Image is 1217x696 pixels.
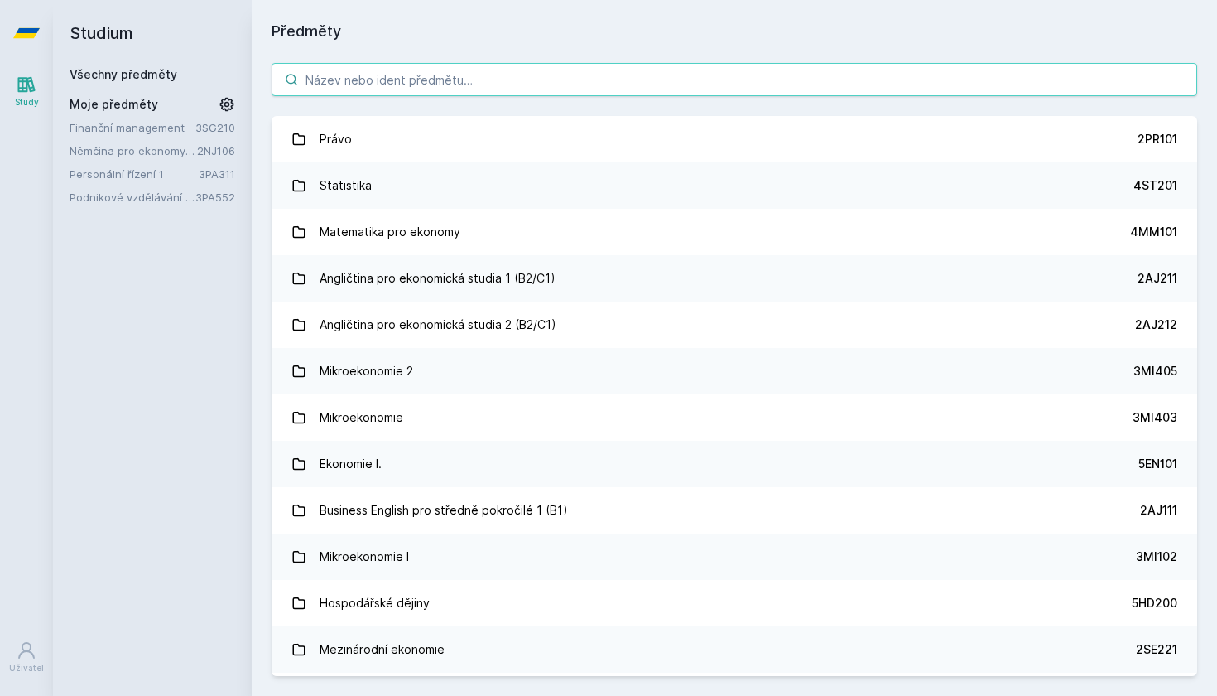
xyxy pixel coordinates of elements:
a: 3PA311 [199,167,235,181]
a: Němčina pro ekonomy - středně pokročilá úroveň 2 (B1) [70,143,197,159]
div: 5EN101 [1138,456,1177,472]
a: Mikroekonomie 3MI403 [272,394,1197,441]
span: Moje předměty [70,96,158,113]
div: Angličtina pro ekonomická studia 2 (B2/C1) [320,308,556,341]
div: 2AJ212 [1135,317,1177,333]
div: 5HD200 [1132,595,1177,611]
a: Study [3,66,50,117]
a: Všechny předměty [70,67,177,81]
div: 2PR101 [1138,131,1177,147]
div: 3MI405 [1133,363,1177,379]
a: 3PA552 [195,191,235,204]
a: Business English pro středně pokročilé 1 (B1) 2AJ111 [272,487,1197,534]
div: Mikroekonomie [320,401,403,434]
div: Business English pro středně pokročilé 1 (B1) [320,494,568,527]
div: 4ST201 [1133,177,1177,194]
a: Mikroekonomie I 3MI102 [272,534,1197,580]
div: Ekonomie I. [320,447,382,481]
a: Hospodářské dějiny 5HD200 [272,580,1197,626]
div: 3MI403 [1133,409,1177,426]
a: Mezinárodní ekonomie 2SE221 [272,626,1197,673]
div: Hospodářské dějiny [320,587,430,620]
div: Statistika [320,169,372,202]
div: 2AJ211 [1138,270,1177,287]
div: 3MI102 [1136,549,1177,565]
a: Angličtina pro ekonomická studia 2 (B2/C1) 2AJ212 [272,302,1197,348]
a: Matematika pro ekonomy 4MM101 [272,209,1197,255]
a: Uživatel [3,632,50,683]
div: Mikroekonomie I [320,540,409,573]
div: 2AJ111 [1140,502,1177,519]
div: Angličtina pro ekonomická studia 1 (B2/C1) [320,262,556,295]
a: Ekonomie I. 5EN101 [272,441,1197,487]
div: Právo [320,123,352,156]
a: 3SG210 [195,121,235,134]
a: Podnikové vzdělávání v praxi [70,189,195,205]
a: Statistika 4ST201 [272,162,1197,209]
a: Mikroekonomie 2 3MI405 [272,348,1197,394]
input: Název nebo ident předmětu… [272,63,1197,96]
div: Matematika pro ekonomy [320,215,460,249]
a: 2NJ106 [197,144,235,157]
div: 4MM101 [1130,224,1177,240]
div: 2SE221 [1136,641,1177,658]
a: Finanční management [70,119,195,136]
a: Právo 2PR101 [272,116,1197,162]
h1: Předměty [272,20,1197,43]
div: Uživatel [9,662,44,674]
a: Personální řízení 1 [70,166,199,182]
div: Mikroekonomie 2 [320,355,413,388]
div: Mezinárodní ekonomie [320,633,445,666]
div: Study [15,96,39,109]
a: Angličtina pro ekonomická studia 1 (B2/C1) 2AJ211 [272,255,1197,302]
